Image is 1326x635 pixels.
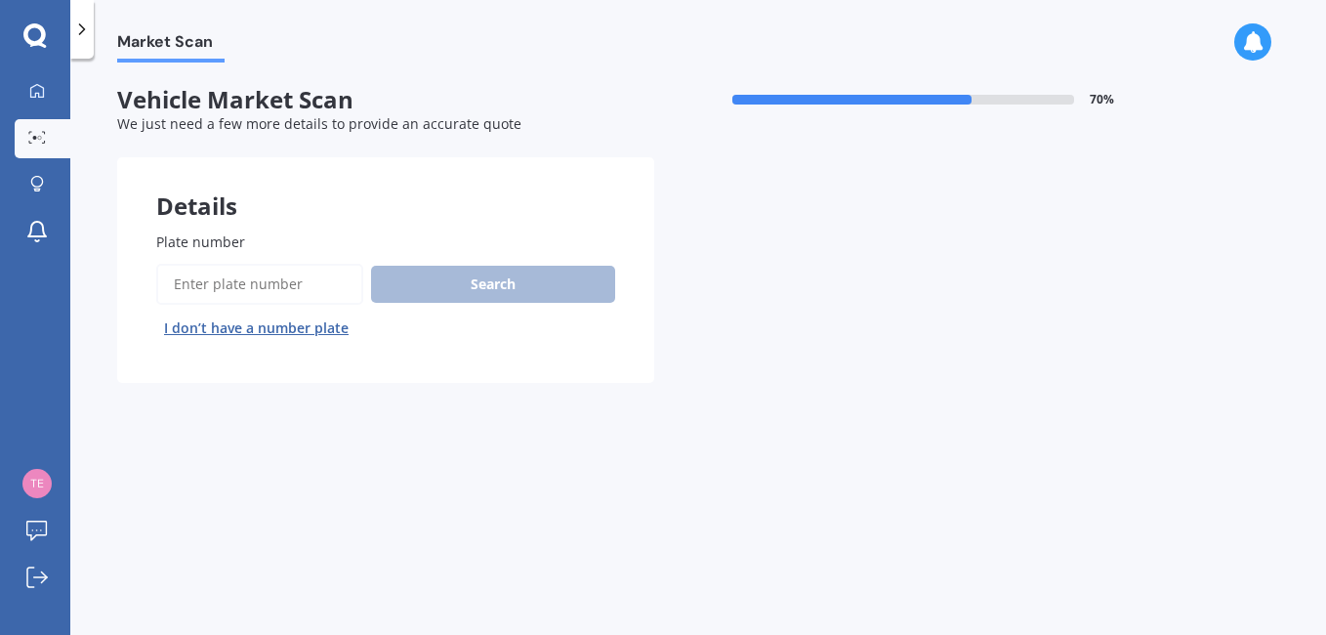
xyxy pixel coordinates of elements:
img: 5c03d8b7984aa1c03af278d020e8f792 [22,469,52,498]
span: Plate number [156,233,245,251]
input: Enter plate number [156,264,363,305]
button: I don’t have a number plate [156,313,356,344]
span: 70 % [1090,93,1114,106]
span: We just need a few more details to provide an accurate quote [117,114,521,133]
span: Vehicle Market Scan [117,86,654,114]
span: Market Scan [117,32,225,59]
div: Details [117,157,654,216]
